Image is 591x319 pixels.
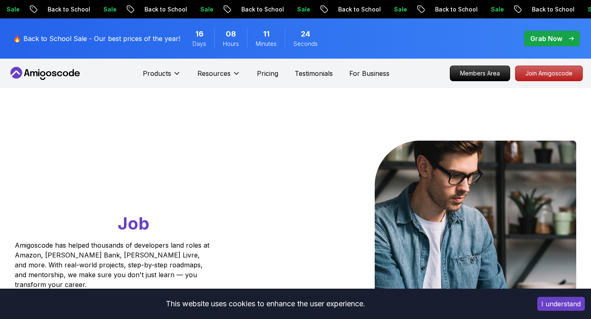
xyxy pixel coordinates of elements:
[226,28,236,40] span: 8 Hours
[195,28,204,40] span: 16 Days
[301,28,310,40] span: 24 Seconds
[286,5,312,14] p: Sale
[143,68,171,78] p: Products
[133,5,189,14] p: Back to School
[189,5,215,14] p: Sale
[36,5,92,14] p: Back to School
[15,141,241,235] h1: Go From Learning to Hired: Master Java, Spring Boot & Cloud Skills That Get You the
[223,40,239,48] span: Hours
[293,40,318,48] span: Seconds
[263,28,270,40] span: 11 Minutes
[530,34,562,43] p: Grab Now
[295,68,333,78] a: Testimonials
[479,5,506,14] p: Sale
[197,68,231,78] p: Resources
[6,295,525,313] div: This website uses cookies to enhance the user experience.
[349,68,389,78] a: For Business
[92,5,118,14] p: Sale
[192,40,206,48] span: Days
[515,66,583,81] a: Join Amigoscode
[327,5,383,14] p: Back to School
[450,66,510,81] a: Members Area
[520,5,576,14] p: Back to School
[15,240,212,289] p: Amigoscode has helped thousands of developers land roles at Amazon, [PERSON_NAME] Bank, [PERSON_N...
[13,34,180,43] p: 🔥 Back to School Sale - Our best prices of the year!
[230,5,286,14] p: Back to School
[515,66,582,81] p: Join Amigoscode
[118,213,149,234] span: Job
[256,40,277,48] span: Minutes
[143,68,181,85] button: Products
[537,297,585,311] button: Accept cookies
[197,68,241,85] button: Resources
[424,5,479,14] p: Back to School
[383,5,409,14] p: Sale
[257,68,278,78] a: Pricing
